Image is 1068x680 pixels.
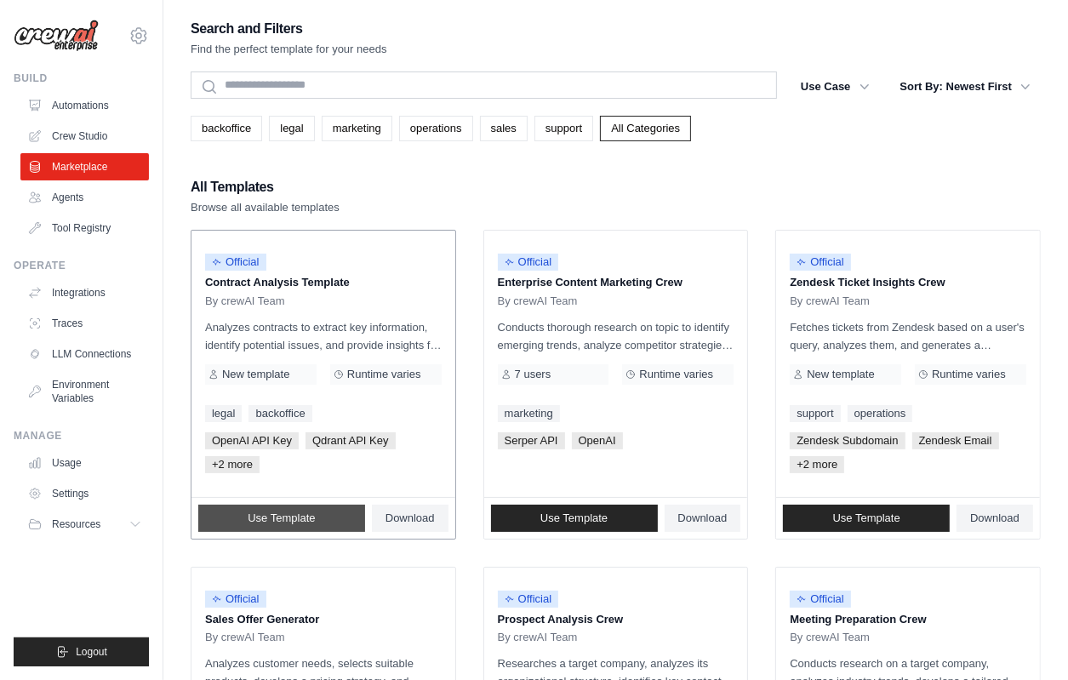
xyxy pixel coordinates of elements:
span: +2 more [790,456,844,473]
button: Sort By: Newest First [890,71,1041,102]
img: Logo [14,20,99,52]
span: Logout [76,645,107,659]
a: backoffice [191,116,262,141]
span: Zendesk Subdomain [790,432,905,449]
span: Use Template [248,511,315,525]
span: OpenAI [572,432,623,449]
a: support [534,116,593,141]
div: Build [14,71,149,85]
p: Browse all available templates [191,199,340,216]
p: Enterprise Content Marketing Crew [498,274,734,291]
span: Runtime varies [347,368,421,381]
a: operations [399,116,473,141]
span: Resources [52,517,100,531]
a: Marketplace [20,153,149,180]
a: Download [665,505,741,532]
div: Operate [14,259,149,272]
p: Zendesk Ticket Insights Crew [790,274,1026,291]
span: By crewAI Team [790,294,870,308]
h2: All Templates [191,175,340,199]
p: Analyzes contracts to extract key information, identify potential issues, and provide insights fo... [205,318,442,354]
span: By crewAI Team [498,631,578,644]
p: Sales Offer Generator [205,611,442,628]
a: Download [372,505,448,532]
a: Traces [20,310,149,337]
a: marketing [322,116,392,141]
span: By crewAI Team [498,294,578,308]
p: Prospect Analysis Crew [498,611,734,628]
a: marketing [498,405,560,422]
a: Automations [20,92,149,119]
a: Download [957,505,1033,532]
span: Official [498,591,559,608]
span: Download [386,511,435,525]
span: Runtime varies [639,368,713,381]
a: Settings [20,480,149,507]
span: OpenAI API Key [205,432,299,449]
a: Usage [20,449,149,477]
p: Contract Analysis Template [205,274,442,291]
span: +2 more [205,456,260,473]
p: Meeting Preparation Crew [790,611,1026,628]
p: Find the perfect template for your needs [191,41,387,58]
span: By crewAI Team [205,631,285,644]
span: By crewAI Team [790,631,870,644]
a: LLM Connections [20,340,149,368]
span: Official [498,254,559,271]
span: Official [205,591,266,608]
h2: Search and Filters [191,17,387,41]
a: Environment Variables [20,371,149,412]
a: Use Template [491,505,658,532]
div: Manage [14,429,149,443]
button: Resources [20,511,149,538]
span: Use Template [540,511,608,525]
span: Serper API [498,432,565,449]
p: Conducts thorough research on topic to identify emerging trends, analyze competitor strategies, a... [498,318,734,354]
button: Logout [14,637,149,666]
span: Official [790,591,851,608]
span: Zendesk Email [912,432,999,449]
a: operations [848,405,913,422]
a: legal [269,116,314,141]
span: Use Template [833,511,900,525]
span: Official [205,254,266,271]
a: backoffice [248,405,311,422]
a: Tool Registry [20,214,149,242]
span: Qdrant API Key [306,432,396,449]
p: Fetches tickets from Zendesk based on a user's query, analyzes them, and generates a summary. Out... [790,318,1026,354]
a: Crew Studio [20,123,149,150]
span: 7 users [515,368,551,381]
a: All Categories [600,116,691,141]
a: sales [480,116,528,141]
a: legal [205,405,242,422]
span: Runtime varies [932,368,1006,381]
a: Agents [20,184,149,211]
a: support [790,405,840,422]
span: New template [222,368,289,381]
span: Download [678,511,728,525]
a: Integrations [20,279,149,306]
a: Use Template [198,505,365,532]
span: By crewAI Team [205,294,285,308]
button: Use Case [791,71,880,102]
a: Use Template [783,505,950,532]
span: Download [970,511,1019,525]
span: New template [807,368,874,381]
span: Official [790,254,851,271]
